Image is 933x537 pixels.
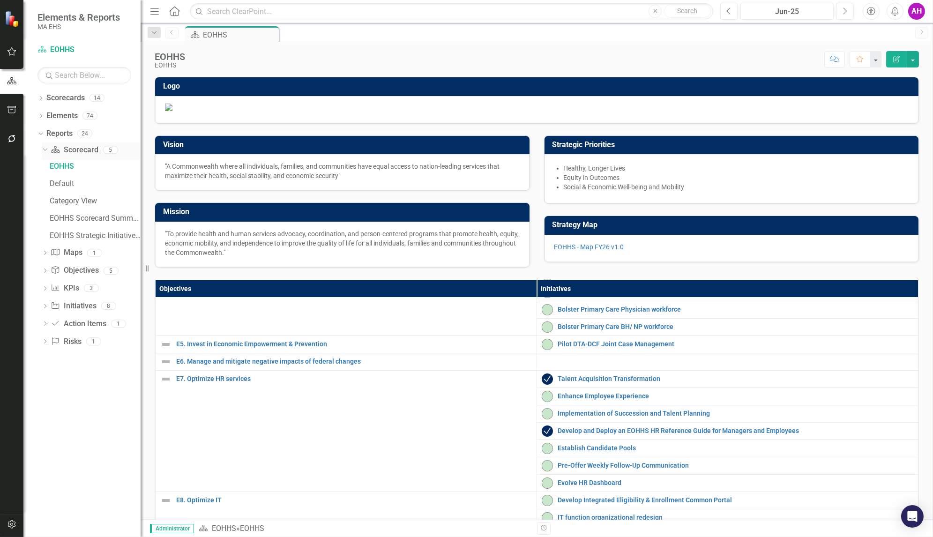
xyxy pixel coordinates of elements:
div: EOHHS Scorecard Summary [50,214,141,223]
img: On-track [542,495,553,506]
a: Scorecard [51,145,98,156]
h3: Logo [163,82,914,90]
a: Maps [51,247,82,258]
img: On-track [542,512,553,523]
li: Social & Economic Well-being and Mobility [564,182,909,192]
a: EOHHS Strategic Initiatives Q4 Briefing Booklet [47,228,141,243]
img: On-track [542,460,553,471]
input: Search ClearPoint... [190,3,713,20]
td: Double-Click to Edit Right Click for Context Menu [537,370,918,388]
a: Develop and Deploy an EOHHS HR Reference Guide for Managers and Employees [558,427,913,434]
a: EOHHS [47,158,141,173]
a: E5. Invest in Economic Empowerment & Prevention [176,341,532,348]
p: "To provide health and human services advocacy, coordination, and person-centered programs that p... [165,229,520,257]
a: Scorecards [46,93,85,104]
td: Double-Click to Edit Right Click for Context Menu [537,509,918,526]
div: Default [50,179,141,188]
span: Elements & Reports [37,12,120,23]
p: "A Commonwealth where all individuals, families, and communities have equal access to nation-lead... [165,162,520,180]
img: On-track [542,408,553,419]
a: Talent Acquisition Transformation [558,375,913,382]
td: Double-Click to Edit Right Click for Context Menu [537,474,918,492]
td: Double-Click to Edit Right Click for Context Menu [537,388,918,405]
td: Double-Click to Edit Right Click for Context Menu [156,353,537,370]
img: On-track [542,391,553,402]
img: Not Defined [160,373,172,385]
a: E6. Manage and mitigate negative impacts of federal changes [176,358,532,365]
div: 1 [111,320,126,328]
div: 5 [103,146,118,154]
td: Double-Click to Edit Right Click for Context Menu [156,336,537,353]
div: Jun-25 [744,6,830,17]
a: Enhance Employee Experience [558,393,913,400]
h3: Strategy Map [552,221,914,229]
img: Not Defined [160,339,172,350]
a: Pre-Offer Weekly Follow-Up Communication [558,462,913,469]
a: Develop Integrated Eligibility & Enrollment Common Portal [558,497,913,504]
td: Double-Click to Edit Right Click for Context Menu [537,336,918,353]
a: EOHHS [212,524,236,533]
div: 1 [86,337,101,345]
td: Double-Click to Edit Right Click for Context Menu [537,492,918,509]
img: On-track [542,339,553,350]
a: EOHHS [37,45,131,55]
a: Action Items [51,319,106,329]
span: Search [678,7,698,15]
div: 14 [90,94,104,102]
img: Complete [542,373,553,385]
a: Category View [47,193,141,208]
div: 24 [77,129,92,137]
div: 1 [87,249,102,257]
a: Bolster Primary Care BH/ NP workforce [558,323,913,330]
a: EOHHS - Map FY26 v1.0 [554,243,624,251]
img: On-track [542,477,553,489]
input: Search Below... [37,67,131,83]
div: EOHHS [155,52,185,62]
a: Objectives [51,265,98,276]
img: On-track [542,321,553,333]
div: EOHHS [50,162,141,171]
a: IT function organizational redesign [558,514,913,521]
a: Implementation of Succession and Talent Planning [558,410,913,417]
div: 8 [101,302,116,310]
img: Not Defined [160,356,172,367]
h3: Strategic Priorities [552,141,914,149]
a: KPIs [51,283,79,294]
img: Not Defined [160,495,172,506]
div: 3 [84,284,99,292]
td: Double-Click to Edit Right Click for Context Menu [537,440,918,457]
div: Category View [50,197,141,205]
small: MA EHS [37,23,120,30]
h3: Vision [163,141,525,149]
div: EOHHS [203,29,276,41]
a: Elements [46,111,78,121]
a: Pilot DTA-DCF Joint Case Management [558,341,913,348]
a: Default [47,176,141,191]
div: EOHHS Strategic Initiatives Q4 Briefing Booklet [50,231,141,240]
a: E8. Optimize IT [176,497,532,504]
div: 74 [82,112,97,120]
div: » [199,523,530,534]
button: Jun-25 [740,3,834,20]
a: Risks [51,336,81,347]
div: Open Intercom Messenger [901,505,924,528]
div: EOHHS [240,524,264,533]
span: Administrator [150,524,194,533]
div: EOHHS [155,62,185,69]
button: Search [664,5,711,18]
a: EOHHS Scorecard Summary [47,210,141,225]
td: Double-Click to Edit Right Click for Context Menu [156,370,537,492]
td: Double-Click to Edit Right Click for Context Menu [537,422,918,440]
img: ClearPoint Strategy [5,10,21,27]
img: Complete [542,425,553,437]
li: Healthy, Longer Lives [564,164,909,173]
td: Double-Click to Edit Right Click for Context Menu [537,405,918,422]
img: On-track [542,304,553,315]
li: Equity in Outcomes [564,173,909,182]
h3: Mission [163,208,525,216]
div: 5 [104,267,119,275]
button: AH [908,3,925,20]
td: Double-Click to Edit Right Click for Context Menu [537,318,918,336]
a: Reports [46,128,73,139]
